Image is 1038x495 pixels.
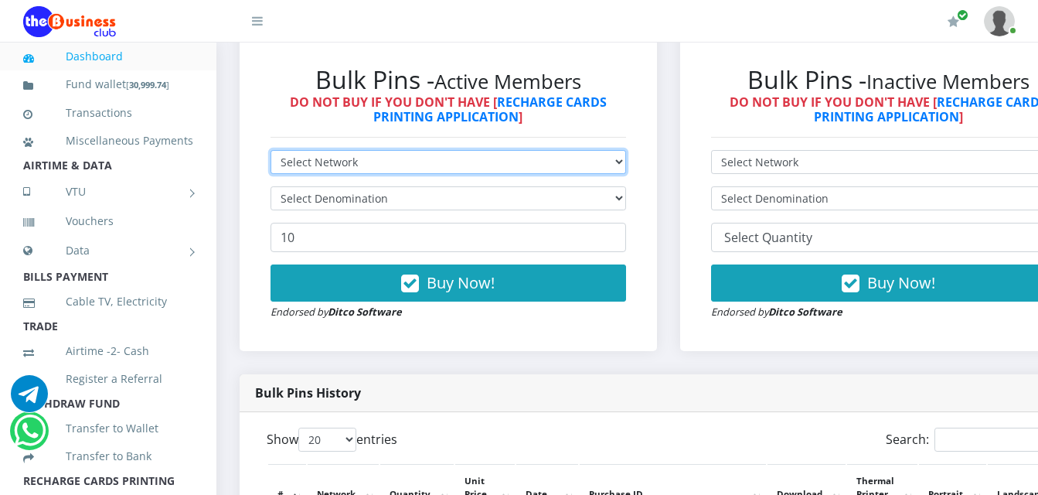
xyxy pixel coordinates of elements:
[23,95,193,131] a: Transactions
[271,265,626,302] button: Buy Now!
[711,305,842,319] small: Endorsed by
[328,305,402,319] strong: Ditco Software
[126,79,169,90] small: [ ]
[23,411,193,446] a: Transfer to Wallet
[14,424,46,449] a: Chat for support
[866,68,1029,95] small: Inactive Members
[23,439,193,474] a: Transfer to Bank
[23,67,193,103] a: Fund wallet[30,999.74]
[23,231,193,270] a: Data
[129,79,166,90] b: 30,999.74
[23,333,193,369] a: Airtime -2- Cash
[984,6,1015,36] img: User
[373,94,607,125] a: RECHARGE CARDS PRINTING APPLICATION
[867,272,935,293] span: Buy Now!
[948,15,959,28] i: Renew/Upgrade Subscription
[768,305,842,319] strong: Ditco Software
[267,428,397,452] label: Show entries
[271,65,626,94] h2: Bulk Pins -
[23,203,193,239] a: Vouchers
[23,123,193,159] a: Miscellaneous Payments
[427,272,495,293] span: Buy Now!
[23,284,193,319] a: Cable TV, Electricity
[957,9,968,21] span: Renew/Upgrade Subscription
[23,39,193,74] a: Dashboard
[11,387,48,412] a: Chat for support
[23,361,193,397] a: Register a Referral
[23,172,193,211] a: VTU
[290,94,607,125] strong: DO NOT BUY IF YOU DON'T HAVE [ ]
[298,428,356,452] select: Showentries
[434,68,581,95] small: Active Members
[271,223,626,252] input: Enter Quantity
[271,305,402,319] small: Endorsed by
[255,384,361,401] strong: Bulk Pins History
[23,6,116,37] img: Logo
